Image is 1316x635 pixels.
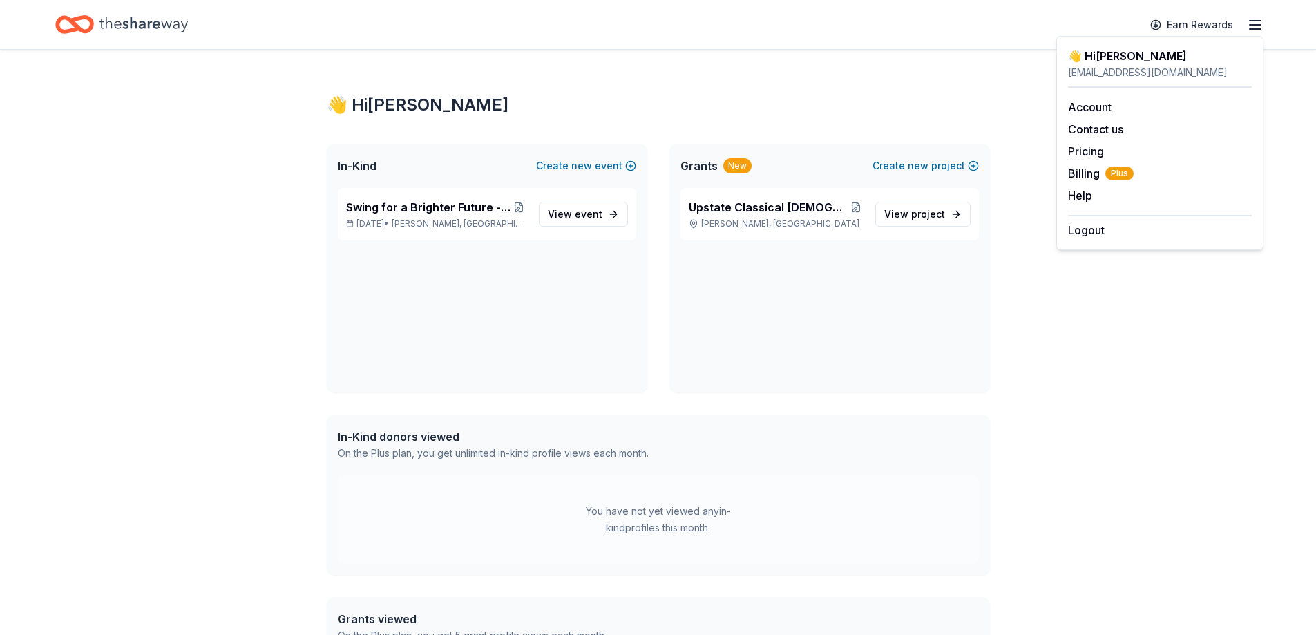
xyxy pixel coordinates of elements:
[908,158,928,174] span: new
[1068,64,1252,81] div: [EMAIL_ADDRESS][DOMAIN_NAME]
[1142,12,1241,37] a: Earn Rewards
[1068,222,1105,238] button: Logout
[884,206,945,222] span: View
[571,158,592,174] span: new
[338,445,649,462] div: On the Plus plan, you get unlimited in-kind profile views each month.
[723,158,752,173] div: New
[1068,121,1123,138] button: Contact us
[575,208,602,220] span: event
[1068,48,1252,64] div: 👋 Hi [PERSON_NAME]
[327,94,990,116] div: 👋 Hi [PERSON_NAME]
[55,8,188,41] a: Home
[346,199,511,216] span: Swing for a Brighter Future - TopGolf Tournament
[1068,144,1104,158] a: Pricing
[680,158,718,174] span: Grants
[1105,167,1134,180] span: Plus
[548,206,602,222] span: View
[572,503,745,536] div: You have not yet viewed any in-kind profiles this month.
[536,158,636,174] button: Createnewevent
[346,218,528,229] p: [DATE] •
[1068,165,1134,182] span: Billing
[392,218,527,229] span: [PERSON_NAME], [GEOGRAPHIC_DATA]
[1068,100,1112,114] a: Account
[1068,187,1092,204] button: Help
[689,199,848,216] span: Upstate Classical [DEMOGRAPHIC_DATA] Academy
[872,158,979,174] button: Createnewproject
[911,208,945,220] span: project
[338,158,376,174] span: In-Kind
[689,218,864,229] p: [PERSON_NAME], [GEOGRAPHIC_DATA]
[1068,165,1134,182] button: BillingPlus
[338,428,649,445] div: In-Kind donors viewed
[875,202,971,227] a: View project
[539,202,628,227] a: View event
[338,611,607,627] div: Grants viewed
